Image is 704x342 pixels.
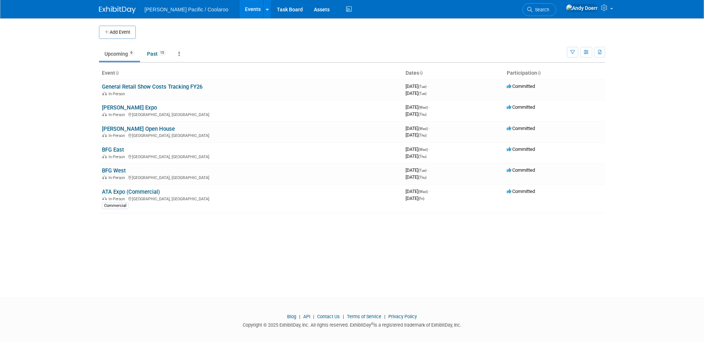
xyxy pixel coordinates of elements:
[406,83,429,89] span: [DATE]
[406,189,430,194] span: [DATE]
[99,47,140,61] a: Upcoming6
[429,126,430,131] span: -
[102,155,107,158] img: In-Person Event
[406,104,430,110] span: [DATE]
[115,70,119,76] a: Sort by Event Name
[102,146,124,153] a: BFG East
[418,190,428,194] span: (Wed)
[109,133,127,138] span: In-Person
[311,314,316,319] span: |
[418,148,428,152] span: (Wed)
[418,85,426,89] span: (Tue)
[419,70,423,76] a: Sort by Start Date
[418,155,426,159] span: (Thu)
[99,6,136,14] img: ExhibitDay
[109,112,127,117] span: In-Person
[406,132,426,138] span: [DATE]
[507,146,535,152] span: Committed
[99,67,403,79] th: Event
[507,126,535,131] span: Committed
[303,314,310,319] a: API
[382,314,387,319] span: |
[109,175,127,180] span: In-Person
[109,155,127,159] span: In-Person
[99,26,136,39] button: Add Event
[418,168,426,172] span: (Tue)
[102,196,400,201] div: [GEOGRAPHIC_DATA], [GEOGRAPHIC_DATA]
[504,67,605,79] th: Participation
[102,112,107,116] img: In-Person Event
[418,175,426,179] span: (Thu)
[102,175,107,179] img: In-Person Event
[418,127,428,131] span: (Wed)
[406,153,426,159] span: [DATE]
[507,83,535,89] span: Committed
[347,314,381,319] a: Terms of Service
[371,322,374,326] sup: ®
[109,197,127,201] span: In-Person
[507,104,535,110] span: Committed
[537,70,541,76] a: Sort by Participation Type
[102,111,400,117] div: [GEOGRAPHIC_DATA], [GEOGRAPHIC_DATA]
[418,105,428,109] span: (Wed)
[406,90,426,96] span: [DATE]
[128,50,135,56] span: 6
[406,146,430,152] span: [DATE]
[109,92,127,96] span: In-Person
[102,92,107,95] img: In-Person Event
[102,83,202,90] a: General Retail Show Costs Tracking FY26
[102,153,400,159] div: [GEOGRAPHIC_DATA], [GEOGRAPHIC_DATA]
[507,189,535,194] span: Committed
[317,314,340,319] a: Contact Us
[418,112,426,116] span: (Thu)
[418,133,426,137] span: (Thu)
[429,104,430,110] span: -
[403,67,504,79] th: Dates
[507,167,535,173] span: Committed
[102,126,175,132] a: [PERSON_NAME] Open House
[428,83,429,89] span: -
[102,104,157,111] a: [PERSON_NAME] Expo
[102,189,160,195] a: ATA Expo (Commercial)
[522,3,556,16] a: Search
[418,92,426,96] span: (Tue)
[532,7,549,12] span: Search
[406,111,426,117] span: [DATE]
[144,7,228,12] span: [PERSON_NAME] Pacific / Coolaroo
[287,314,296,319] a: Blog
[102,167,126,174] a: BFG West
[142,47,172,61] a: Past15
[429,146,430,152] span: -
[406,126,430,131] span: [DATE]
[158,50,166,56] span: 15
[418,197,424,201] span: (Fri)
[429,189,430,194] span: -
[102,132,400,138] div: [GEOGRAPHIC_DATA], [GEOGRAPHIC_DATA]
[406,174,426,180] span: [DATE]
[406,167,429,173] span: [DATE]
[102,133,107,137] img: In-Person Event
[102,197,107,200] img: In-Person Event
[297,314,302,319] span: |
[388,314,417,319] a: Privacy Policy
[102,174,400,180] div: [GEOGRAPHIC_DATA], [GEOGRAPHIC_DATA]
[566,4,598,12] img: Andy Doerr
[428,167,429,173] span: -
[341,314,346,319] span: |
[102,202,129,209] div: Commercial
[406,196,424,201] span: [DATE]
